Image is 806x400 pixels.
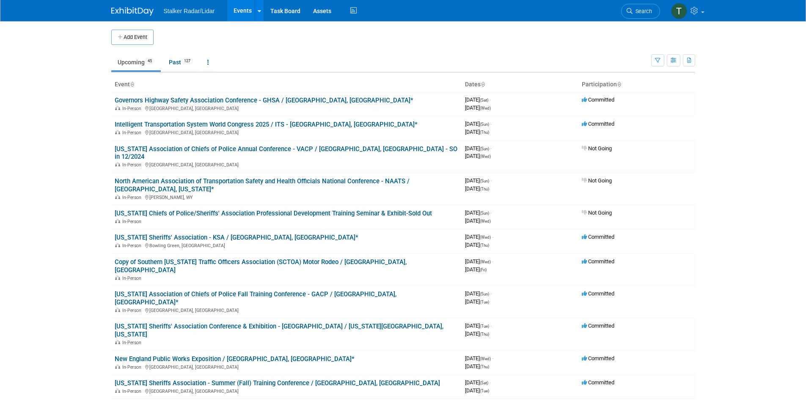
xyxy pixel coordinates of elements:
span: - [492,234,493,240]
span: Search [633,8,652,14]
a: North American Association of Transportation Safety and Health Officials National Conference - NA... [115,177,410,193]
div: Bowling Green, [GEOGRAPHIC_DATA] [115,242,458,248]
img: In-Person Event [115,364,120,369]
a: [US_STATE] Sheriffs' Association - KSA / [GEOGRAPHIC_DATA], [GEOGRAPHIC_DATA]* [115,234,358,241]
span: Committed [582,121,614,127]
th: Participation [578,77,695,92]
span: [DATE] [465,105,491,111]
span: (Tue) [480,389,489,393]
span: (Sat) [480,98,488,102]
span: [DATE] [465,290,492,297]
span: - [492,258,493,265]
span: In-Person [122,219,144,224]
img: In-Person Event [115,130,120,134]
span: (Wed) [480,106,491,110]
span: Committed [582,290,614,297]
span: [DATE] [465,121,492,127]
span: Committed [582,379,614,386]
button: Add Event [111,30,154,45]
img: ExhibitDay [111,7,154,16]
span: In-Person [122,364,144,370]
img: In-Person Event [115,195,120,199]
span: Committed [582,355,614,361]
span: (Tue) [480,300,489,304]
span: - [490,121,492,127]
span: - [490,290,492,297]
span: (Thu) [480,187,489,191]
span: [DATE] [465,145,492,152]
span: Committed [582,234,614,240]
span: (Sun) [480,146,489,151]
span: (Thu) [480,332,489,337]
span: [DATE] [465,363,489,370]
span: [DATE] [465,298,489,305]
img: In-Person Event [115,276,120,280]
span: 127 [182,58,193,64]
span: [DATE] [465,218,491,224]
span: In-Person [122,162,144,168]
span: Committed [582,97,614,103]
span: (Fri) [480,268,487,272]
span: Not Going [582,145,612,152]
img: In-Person Event [115,308,120,312]
span: (Thu) [480,243,489,248]
div: [GEOGRAPHIC_DATA], [GEOGRAPHIC_DATA] [115,387,458,394]
span: - [490,379,491,386]
span: - [490,210,492,216]
a: Copy of Southern [US_STATE] Traffic Officers Association (SCTOA) Motor Rodeo / [GEOGRAPHIC_DATA],... [115,258,407,274]
span: In-Person [122,276,144,281]
a: Search [621,4,660,19]
span: [DATE] [465,258,493,265]
a: [US_STATE] Chiefs of Police/Sheriffs' Association Professional Development Training Seminar & Exh... [115,210,432,217]
th: Event [111,77,462,92]
span: [DATE] [465,266,487,273]
span: (Wed) [480,259,491,264]
span: - [490,145,492,152]
div: [GEOGRAPHIC_DATA], [GEOGRAPHIC_DATA] [115,306,458,313]
span: (Thu) [480,364,489,369]
span: In-Person [122,308,144,313]
a: [US_STATE] Association of Chiefs of Police Annual Conference - VACP / [GEOGRAPHIC_DATA], [GEOGRAP... [115,145,457,161]
span: [DATE] [465,323,492,329]
img: In-Person Event [115,106,120,110]
span: (Wed) [480,219,491,223]
span: [DATE] [465,331,489,337]
div: [GEOGRAPHIC_DATA], [GEOGRAPHIC_DATA] [115,105,458,111]
a: Past127 [162,54,199,70]
span: [DATE] [465,129,489,135]
span: (Wed) [480,235,491,240]
span: In-Person [122,243,144,248]
img: In-Person Event [115,162,120,166]
span: [DATE] [465,355,493,361]
span: (Sun) [480,122,489,127]
img: In-Person Event [115,219,120,223]
div: [GEOGRAPHIC_DATA], [GEOGRAPHIC_DATA] [115,363,458,370]
span: - [490,177,492,184]
span: Not Going [582,177,612,184]
span: (Sun) [480,211,489,215]
img: In-Person Event [115,243,120,247]
span: - [490,97,491,103]
span: 45 [145,58,154,64]
span: [DATE] [465,234,493,240]
span: (Wed) [480,154,491,159]
div: [GEOGRAPHIC_DATA], [GEOGRAPHIC_DATA] [115,161,458,168]
span: In-Person [122,195,144,200]
span: [DATE] [465,177,492,184]
span: In-Person [122,389,144,394]
a: Sort by Start Date [481,81,485,88]
a: Sort by Event Name [130,81,134,88]
a: [US_STATE] Association of Chiefs of Police Fall Training Conference - GACP / [GEOGRAPHIC_DATA], [... [115,290,396,306]
a: [US_STATE] Sheriffs' Association Conference & Exhibition - [GEOGRAPHIC_DATA] / [US_STATE][GEOGRAP... [115,323,443,338]
span: (Tue) [480,324,489,328]
span: (Sat) [480,381,488,385]
span: In-Person [122,130,144,135]
a: [US_STATE] Sheriffs Association - Summer (Fall) Training Conference / [GEOGRAPHIC_DATA], [GEOGRAP... [115,379,440,387]
div: [GEOGRAPHIC_DATA], [GEOGRAPHIC_DATA] [115,129,458,135]
span: (Sun) [480,179,489,183]
a: Governors Highway Safety Association Conference - GHSA / [GEOGRAPHIC_DATA], [GEOGRAPHIC_DATA]* [115,97,413,104]
span: In-Person [122,340,144,345]
th: Dates [462,77,578,92]
span: - [490,323,492,329]
span: Committed [582,258,614,265]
